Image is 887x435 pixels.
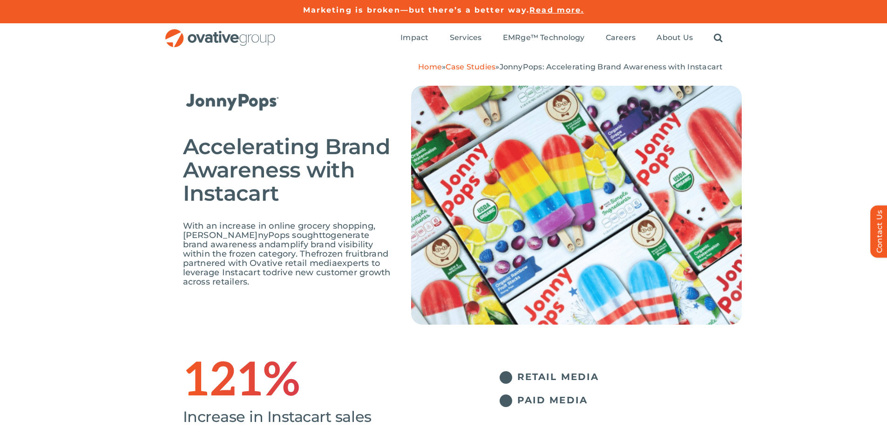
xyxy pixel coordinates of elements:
span: generate brand awareness and [183,230,370,250]
span: experts t [337,258,375,268]
h1: 121% [183,367,462,396]
a: Home [418,62,442,71]
a: About Us [657,33,693,43]
a: Impact [400,33,428,43]
span: Services [450,33,482,42]
span: . The [296,249,316,259]
span: » » [418,62,723,71]
a: Search [714,33,723,43]
span: [PERSON_NAME] [183,230,258,240]
span: EMRge™ Technology [503,33,585,42]
a: Read more. [529,6,584,14]
span: brand partnered with Ovative retail media [183,249,389,268]
span: With an increase in online grocery shopping, [183,221,376,231]
h5: RETAIL MEDIA [517,371,742,382]
span: sought [292,230,322,240]
span: frozen fruit [316,249,363,259]
span: drive new customer growth across retailers. [183,267,391,287]
span: About Us [657,33,693,42]
span: nyPops [258,230,290,240]
a: Case Studies [446,62,495,71]
a: Marketing is broken—but there’s a better way. [303,6,530,14]
span: Careers [606,33,636,42]
span: o leverage Instacart to [183,258,380,278]
nav: Menu [400,23,723,53]
span: Impact [400,33,428,42]
span: amplify brand visibility within the frozen category [183,239,373,259]
img: Untitled-design-21.png [411,86,742,325]
a: EMRge™ Technology [503,33,585,43]
a: Services [450,33,482,43]
span: Increase in Instacart sales [183,408,372,426]
span: JonnyPops: Accelerating Brand Awareness with Instacart [500,62,723,71]
a: OG_Full_horizontal_RGB [164,28,276,37]
a: Careers [606,33,636,43]
h5: PAID MEDIA [517,394,742,406]
span: Accelerating Brand Awareness with Instacart [183,133,391,206]
span: to [322,230,331,240]
img: JP [183,86,291,116]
